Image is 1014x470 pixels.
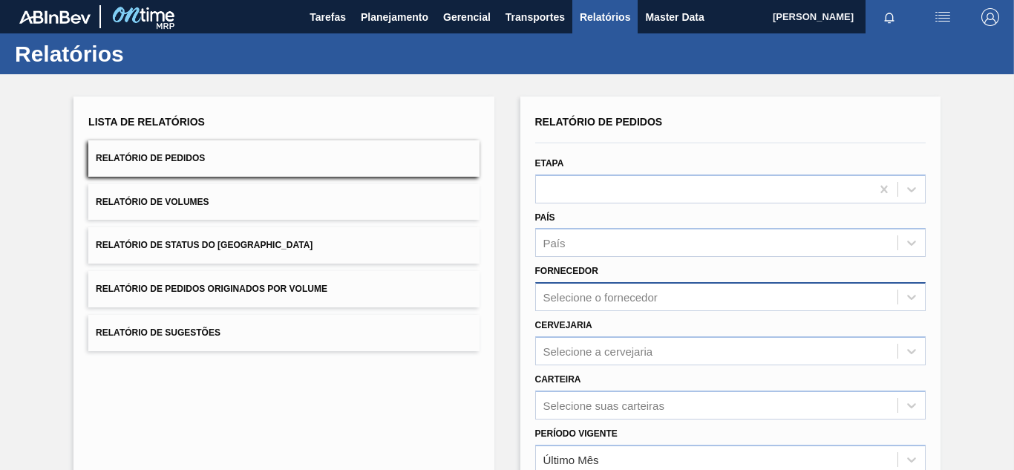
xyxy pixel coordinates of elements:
[88,116,205,128] span: Lista de Relatórios
[543,399,664,411] div: Selecione suas carteiras
[535,320,592,330] label: Cervejaria
[88,271,479,307] button: Relatório de Pedidos Originados por Volume
[535,374,581,385] label: Carteira
[580,8,630,26] span: Relatórios
[981,8,999,26] img: Logout
[361,8,428,26] span: Planejamento
[15,45,278,62] h1: Relatórios
[96,284,327,294] span: Relatório de Pedidos Originados por Volume
[88,315,479,351] button: Relatório de Sugestões
[535,266,598,276] label: Fornecedor
[543,237,566,249] div: País
[506,8,565,26] span: Transportes
[645,8,704,26] span: Master Data
[88,184,479,221] button: Relatório de Volumes
[443,8,491,26] span: Gerencial
[543,291,658,304] div: Selecione o fornecedor
[310,8,346,26] span: Tarefas
[543,453,599,466] div: Último Mês
[543,345,653,357] div: Selecione a cervejaria
[535,158,564,169] label: Etapa
[96,197,209,207] span: Relatório de Volumes
[535,116,663,128] span: Relatório de Pedidos
[866,7,913,27] button: Notificações
[88,227,479,264] button: Relatório de Status do [GEOGRAPHIC_DATA]
[535,428,618,439] label: Período Vigente
[19,10,91,24] img: TNhmsLtSVTkK8tSr43FrP2fwEKptu5GPRR3wAAAABJRU5ErkJggg==
[535,212,555,223] label: País
[934,8,952,26] img: userActions
[96,240,313,250] span: Relatório de Status do [GEOGRAPHIC_DATA]
[96,327,220,338] span: Relatório de Sugestões
[96,153,205,163] span: Relatório de Pedidos
[88,140,479,177] button: Relatório de Pedidos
